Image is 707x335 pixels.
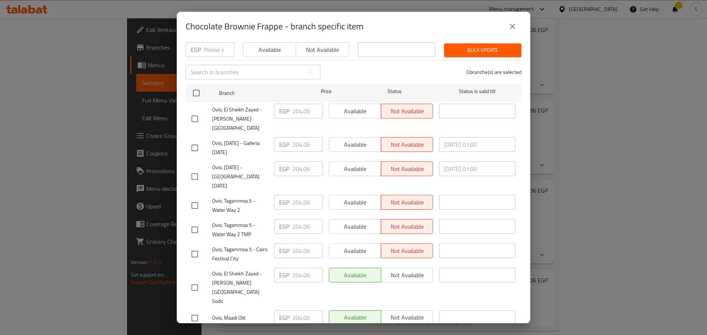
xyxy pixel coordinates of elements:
span: Status is valid till [439,87,516,96]
input: Please enter price [292,268,323,282]
span: Ovio, [DATE] - Galleria [DATE] [212,139,268,157]
input: Search in branches [186,65,303,79]
input: Please enter price [292,161,323,176]
input: Please enter price [204,42,234,57]
p: EGP [279,164,289,173]
p: EGP [191,45,201,54]
button: close [504,18,521,35]
button: Available [243,42,296,57]
p: EGP [279,313,289,322]
input: Please enter price [292,219,323,234]
span: Ovio, [DATE] - [GEOGRAPHIC_DATA] [DATE] [212,163,268,190]
input: Please enter price [292,104,323,118]
input: Please enter price [292,243,323,258]
span: Ovio, El Sheikh Zayed - [PERSON_NAME][GEOGRAPHIC_DATA] Sodic [212,269,268,306]
p: EGP [279,222,289,231]
p: EGP [279,246,289,255]
p: EGP [279,198,289,207]
span: Ovio, Tagammoa 5 - Cairo Festival City [212,245,268,263]
span: Ovio, Tagammoa 5 - Water Way 2 [212,196,268,215]
span: Status [356,87,433,96]
button: Not available [296,42,349,57]
input: Please enter price [292,137,323,152]
input: Please enter price [292,310,323,325]
span: Price [302,87,351,96]
span: Ovio, Tagammoa 5 - Water Way 2 TMP [212,221,268,239]
span: Available [246,44,293,55]
h2: Chocolate Brownie Frappe - branch specific item [186,21,363,32]
button: Bulk update [444,43,521,57]
span: Bulk update [450,46,516,55]
p: EGP [279,271,289,279]
p: EGP [279,107,289,115]
span: Ovio, El Sheikh Zayed - [PERSON_NAME][GEOGRAPHIC_DATA] [212,105,268,133]
span: Not available [299,44,346,55]
p: 0 branche(s) are selected [467,68,521,76]
span: Branch [219,89,296,98]
input: Please enter price [292,195,323,210]
span: Ovio, Maadi Old [212,313,268,322]
p: EGP [279,140,289,149]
